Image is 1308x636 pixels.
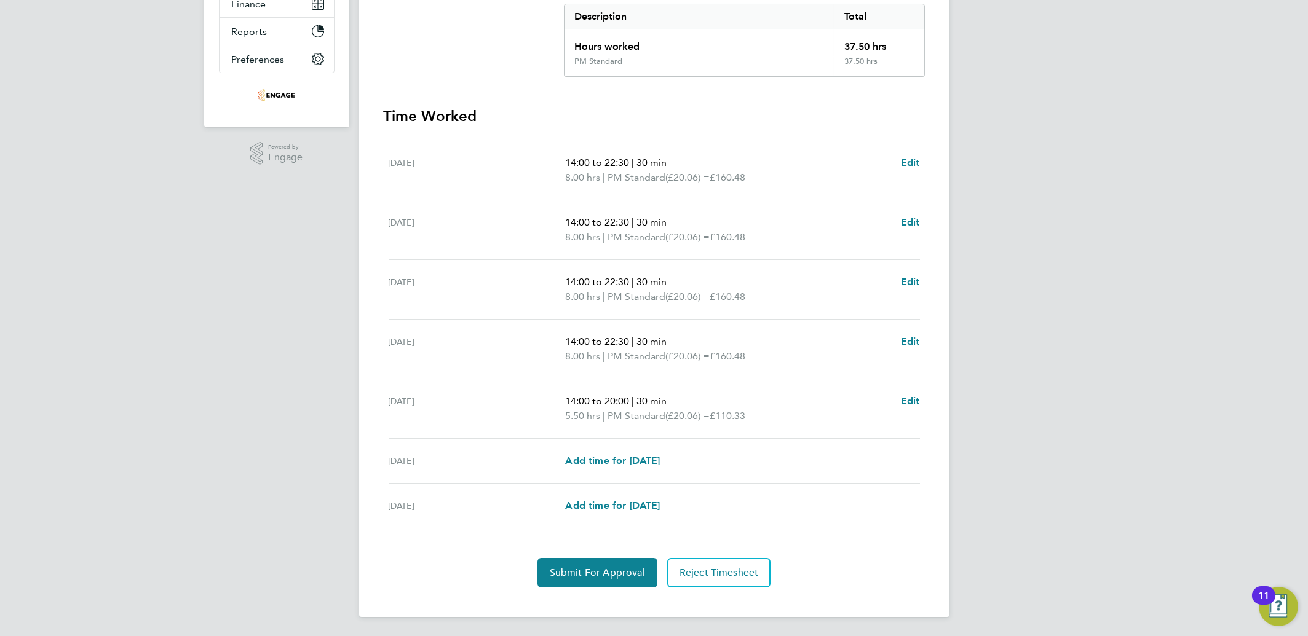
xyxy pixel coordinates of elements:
[268,142,303,152] span: Powered by
[834,57,924,76] div: 37.50 hrs
[565,157,629,168] span: 14:00 to 22:30
[565,231,600,243] span: 8.00 hrs
[901,334,920,349] a: Edit
[603,291,605,302] span: |
[389,453,566,468] div: [DATE]
[636,157,667,168] span: 30 min
[710,291,745,302] span: £160.48
[389,394,566,423] div: [DATE]
[710,231,745,243] span: £160.48
[565,291,600,302] span: 8.00 hrs
[636,336,667,347] span: 30 min
[603,171,605,183] span: |
[565,410,600,422] span: 5.50 hrs
[667,558,771,587] button: Reject Timesheet
[632,216,634,228] span: |
[603,410,605,422] span: |
[632,276,634,288] span: |
[834,29,924,57] div: 37.50 hrs
[901,394,920,409] a: Edit
[565,216,629,228] span: 14:00 to 22:30
[710,171,745,183] span: £160.48
[268,152,303,163] span: Engage
[901,157,920,168] span: Edit
[565,500,660,511] span: Add time for [DATE]
[603,231,605,243] span: |
[565,29,834,57] div: Hours worked
[565,4,834,29] div: Description
[608,170,665,185] span: PM Standard
[665,291,710,302] span: (£20.06) =
[665,231,710,243] span: (£20.06) =
[389,275,566,304] div: [DATE]
[537,558,657,587] button: Submit For Approval
[665,350,710,362] span: (£20.06) =
[632,336,634,347] span: |
[232,53,285,65] span: Preferences
[636,395,667,407] span: 30 min
[565,276,629,288] span: 14:00 to 22:30
[632,157,634,168] span: |
[608,409,665,423] span: PM Standard
[901,215,920,230] a: Edit
[1259,587,1298,626] button: Open Resource Center, 11 new notifications
[901,275,920,289] a: Edit
[680,567,759,579] span: Reject Timesheet
[901,155,920,170] a: Edit
[834,4,924,29] div: Total
[710,350,745,362] span: £160.48
[574,57,622,66] div: PM Standard
[389,155,566,185] div: [DATE]
[636,216,667,228] span: 30 min
[565,453,660,468] a: Add time for [DATE]
[565,455,660,466] span: Add time for [DATE]
[564,4,925,77] div: Summary
[565,350,600,362] span: 8.00 hrs
[608,349,665,364] span: PM Standard
[389,334,566,364] div: [DATE]
[565,336,629,347] span: 14:00 to 22:30
[565,171,600,183] span: 8.00 hrs
[250,142,303,165] a: Powered byEngage
[901,276,920,288] span: Edit
[901,216,920,228] span: Edit
[665,410,710,422] span: (£20.06) =
[389,215,566,245] div: [DATE]
[565,498,660,513] a: Add time for [DATE]
[901,395,920,407] span: Edit
[665,171,710,183] span: (£20.06) =
[636,276,667,288] span: 30 min
[608,230,665,245] span: PM Standard
[384,106,925,126] h3: Time Worked
[565,395,629,407] span: 14:00 to 20:00
[608,289,665,304] span: PM Standard
[710,410,745,422] span: £110.33
[901,336,920,347] span: Edit
[232,26,268,37] span: Reports
[1258,595,1269,611] div: 11
[603,350,605,362] span: |
[632,395,634,407] span: |
[258,85,295,105] img: frontlinerecruitment-logo-retina.png
[220,45,334,73] button: Preferences
[389,498,566,513] div: [DATE]
[219,85,335,105] a: Go to home page
[220,18,334,45] button: Reports
[550,567,645,579] span: Submit For Approval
